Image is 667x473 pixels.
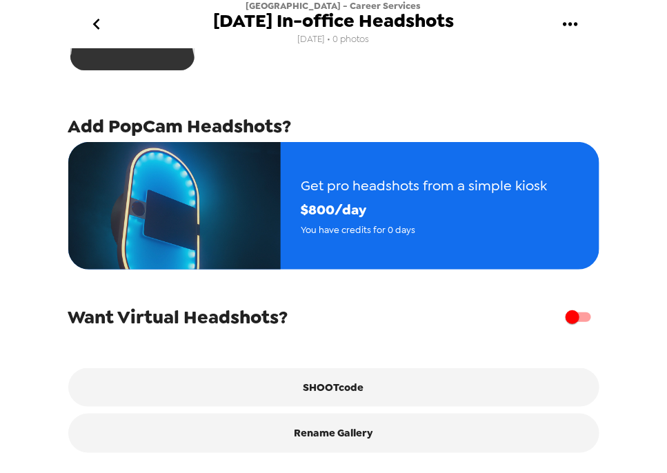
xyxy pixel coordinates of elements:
[301,198,548,222] span: $ 800 /day
[301,174,548,198] span: Get pro headshots from a simple kiosk
[68,114,292,139] span: Add PopCam Headshots?
[301,222,548,238] span: You have credits for 0 days
[213,12,454,30] span: [DATE] In-office Headshots
[68,305,288,330] span: Want Virtual Headshots?
[68,142,599,270] button: Get pro headshots from a simple kiosk$800/dayYou have credits for 0 days
[68,368,599,407] button: SHOOTcode
[68,142,281,270] img: popcam example
[68,414,599,452] button: Rename Gallery
[548,2,593,47] button: gallery menu
[74,2,119,47] button: go back
[298,30,370,49] span: [DATE] • 0 photos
